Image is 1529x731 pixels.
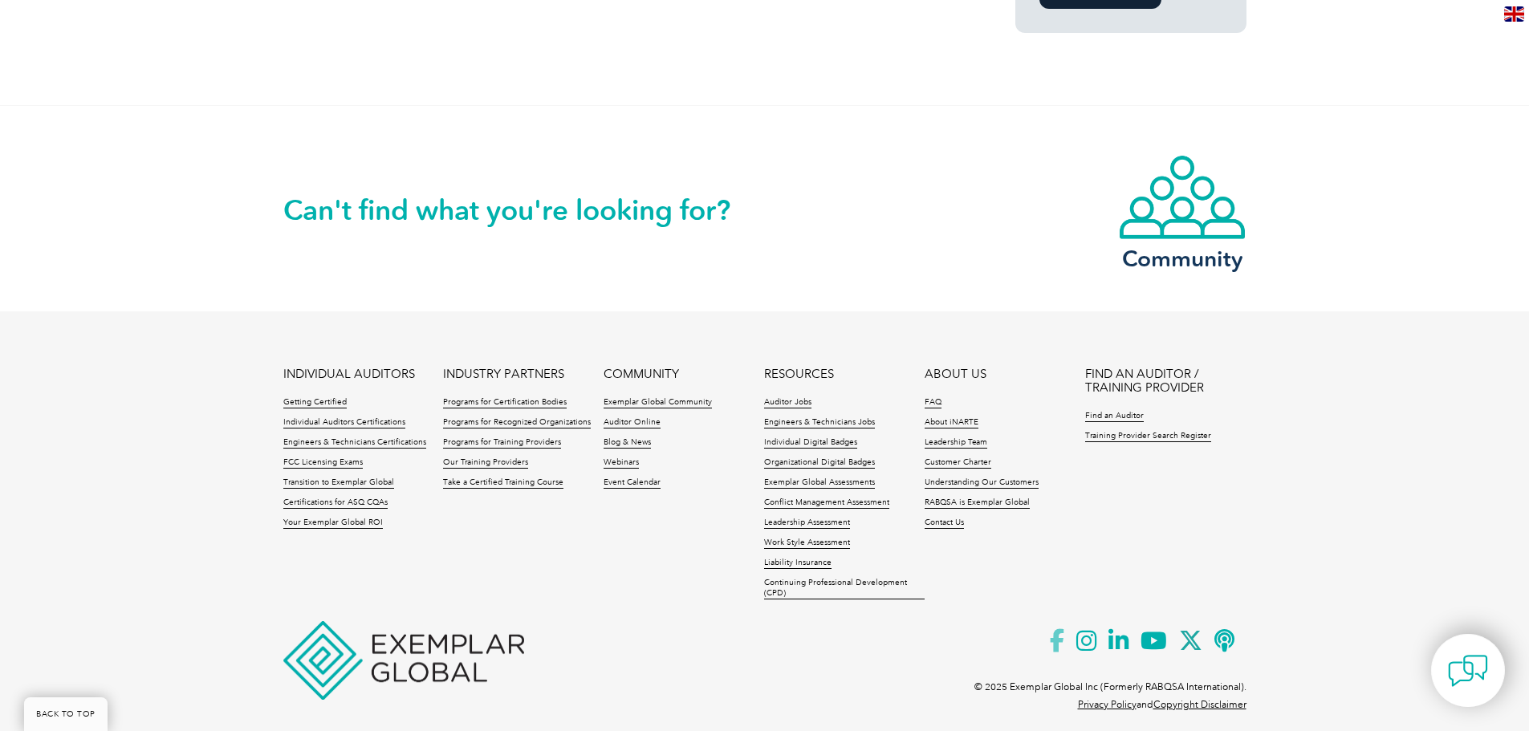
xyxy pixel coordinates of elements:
a: Understanding Our Customers [925,477,1039,489]
a: Community [1118,154,1246,269]
a: Getting Certified [283,397,347,408]
a: Privacy Policy [1078,699,1137,710]
a: Copyright Disclaimer [1153,699,1246,710]
a: Leadership Team [925,437,987,449]
a: Work Style Assessment [764,538,850,549]
a: About iNARTE [925,417,978,428]
a: Exemplar Global Assessments [764,477,875,489]
a: RESOURCES [764,368,834,381]
a: INDIVIDUAL AUDITORS [283,368,415,381]
a: Training Provider Search Register [1085,431,1211,442]
a: Customer Charter [925,457,991,469]
a: Leadership Assessment [764,518,850,529]
p: © 2025 Exemplar Global Inc (Formerly RABQSA International). [974,678,1246,696]
a: Auditor Jobs [764,397,811,408]
a: Conflict Management Assessment [764,497,889,509]
a: Auditor Online [604,417,661,428]
a: INDUSTRY PARTNERS [443,368,564,381]
h2: Can't find what you're looking for? [283,197,765,223]
a: Take a Certified Training Course [443,477,563,489]
a: Contact Us [925,518,964,529]
img: icon-community.webp [1118,154,1246,241]
a: BACK TO TOP [24,697,108,731]
a: Liability Insurance [764,558,832,569]
a: RABQSA is Exemplar Global [925,497,1030,509]
a: Transition to Exemplar Global [283,477,394,489]
a: Individual Digital Badges [764,437,857,449]
a: COMMUNITY [604,368,679,381]
a: Blog & News [604,437,651,449]
a: FAQ [925,397,941,408]
a: Programs for Recognized Organizations [443,417,591,428]
a: Continuing Professional Development (CPD) [764,578,925,599]
a: Organizational Digital Badges [764,457,875,469]
a: Individual Auditors Certifications [283,417,405,428]
a: Programs for Training Providers [443,437,561,449]
a: Certifications for ASQ CQAs [283,497,388,509]
img: Exemplar Global [283,621,524,700]
a: Programs for Certification Bodies [443,397,567,408]
a: Find an Auditor [1085,411,1144,422]
a: Event Calendar [604,477,661,489]
a: Webinars [604,457,639,469]
a: Engineers & Technicians Certifications [283,437,426,449]
a: Engineers & Technicians Jobs [764,417,875,428]
p: and [1078,696,1246,713]
a: FCC Licensing Exams [283,457,363,469]
a: Our Training Providers [443,457,528,469]
a: ABOUT US [925,368,986,381]
a: Your Exemplar Global ROI [283,518,383,529]
img: en [1504,6,1524,22]
a: FIND AN AUDITOR / TRAINING PROVIDER [1085,368,1246,395]
a: Exemplar Global Community [604,397,712,408]
h3: Community [1118,249,1246,269]
img: contact-chat.png [1448,651,1488,691]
